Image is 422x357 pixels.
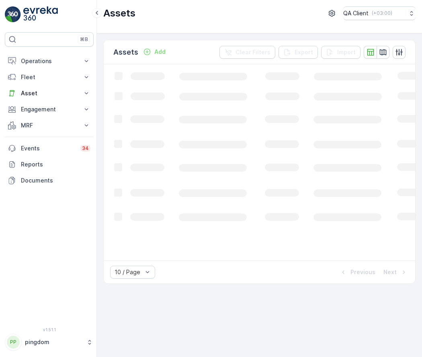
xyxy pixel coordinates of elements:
[5,69,94,85] button: Fleet
[21,176,90,185] p: Documents
[154,48,166,56] p: Add
[337,48,356,56] p: Import
[5,327,94,332] span: v 1.51.1
[103,7,135,20] p: Assets
[21,144,76,152] p: Events
[21,160,90,168] p: Reports
[5,334,94,351] button: PPpingdom
[383,267,409,277] button: Next
[350,268,375,276] p: Previous
[219,46,275,59] button: Clear Filters
[372,10,392,16] p: ( +03:00 )
[80,36,88,43] p: ⌘B
[5,85,94,101] button: Asset
[21,73,78,81] p: Fleet
[383,268,397,276] p: Next
[5,140,94,156] a: Events34
[295,48,313,56] p: Export
[236,48,270,56] p: Clear Filters
[5,53,94,69] button: Operations
[82,145,89,152] p: 34
[140,47,169,57] button: Add
[25,338,82,346] p: pingdom
[21,57,78,65] p: Operations
[7,336,20,349] div: PP
[279,46,318,59] button: Export
[21,105,78,113] p: Engagement
[5,101,94,117] button: Engagement
[113,47,138,58] p: Assets
[23,6,58,23] img: logo_light-DOdMpM7g.png
[5,172,94,189] a: Documents
[5,117,94,133] button: MRF
[343,9,369,17] p: QA Client
[21,121,78,129] p: MRF
[5,6,21,23] img: logo
[338,267,376,277] button: Previous
[343,6,416,20] button: QA Client(+03:00)
[21,89,78,97] p: Asset
[321,46,361,59] button: Import
[5,156,94,172] a: Reports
